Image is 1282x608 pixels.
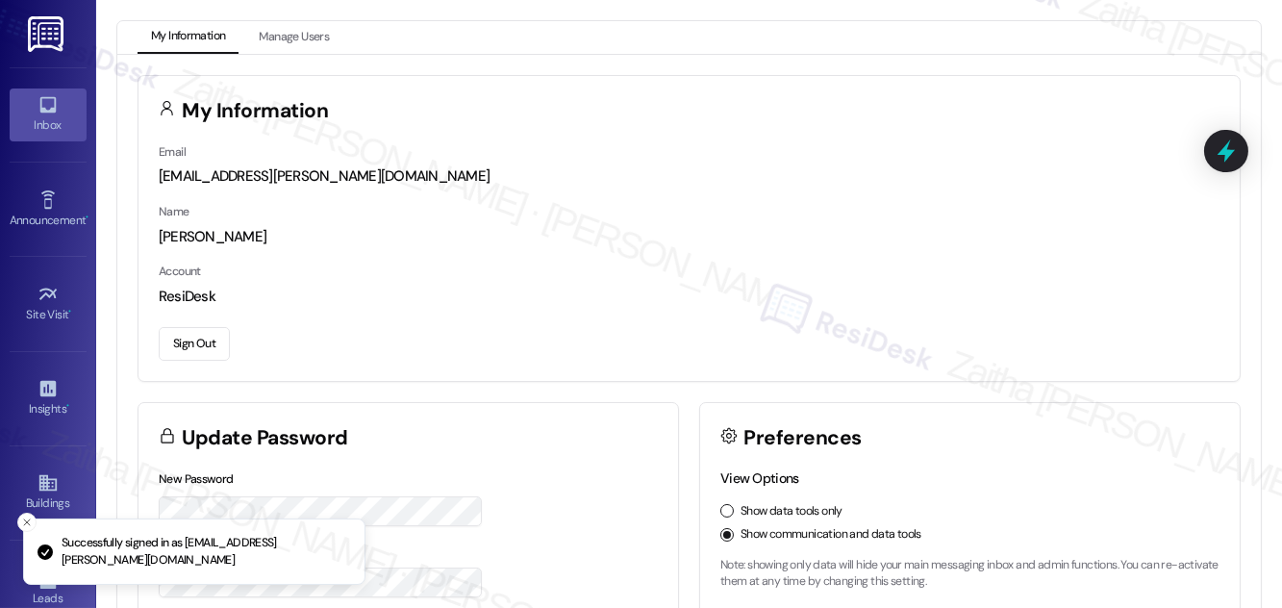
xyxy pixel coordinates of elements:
[741,526,921,544] label: Show communication and data tools
[159,227,1219,247] div: [PERSON_NAME]
[62,535,349,569] p: Successfully signed in as [EMAIL_ADDRESS][PERSON_NAME][DOMAIN_NAME]
[138,21,239,54] button: My Information
[159,327,230,361] button: Sign Out
[720,557,1219,591] p: Note: showing only data will hide your main messaging inbox and admin functions. You can re-activ...
[720,469,799,487] label: View Options
[66,399,69,413] span: •
[159,287,1219,307] div: ResiDesk
[10,278,87,330] a: Site Visit •
[183,428,348,448] h3: Update Password
[10,89,87,140] a: Inbox
[245,21,342,54] button: Manage Users
[744,428,862,448] h3: Preferences
[159,204,189,219] label: Name
[159,144,186,160] label: Email
[159,471,234,487] label: New Password
[17,513,37,532] button: Close toast
[28,16,67,52] img: ResiDesk Logo
[10,467,87,519] a: Buildings
[10,372,87,424] a: Insights •
[159,166,1219,187] div: [EMAIL_ADDRESS][PERSON_NAME][DOMAIN_NAME]
[86,211,88,224] span: •
[159,264,201,279] label: Account
[741,503,842,520] label: Show data tools only
[69,305,72,318] span: •
[183,101,329,121] h3: My Information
